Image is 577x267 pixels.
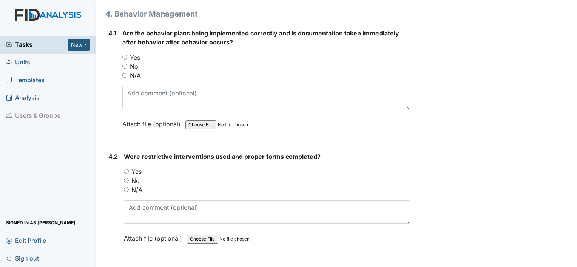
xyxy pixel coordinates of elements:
[124,230,185,243] label: Attach file (optional)
[130,71,141,80] label: N/A
[108,29,116,38] label: 4.1
[6,74,45,86] span: Templates
[105,8,410,20] h1: 4. Behavior Management
[6,40,68,49] a: Tasks
[131,176,140,185] label: No
[122,64,127,69] input: No
[122,55,127,60] input: Yes
[122,115,184,129] label: Attach file (optional)
[131,167,142,176] label: Yes
[130,53,140,62] label: Yes
[6,57,30,68] span: Units
[108,152,118,161] label: 4.2
[6,252,39,264] span: Sign out
[130,62,138,71] label: No
[124,178,129,183] input: No
[122,73,127,78] input: N/A
[131,185,142,194] label: N/A
[6,217,76,229] span: Signed in as [PERSON_NAME]
[124,187,129,192] input: N/A
[124,153,321,160] span: Were restrictive interventions used and proper forms completed?
[6,235,46,246] span: Edit Profile
[122,29,399,46] span: Are the behavior plans being implemented correctly and is documentation taken immediately after b...
[124,169,129,174] input: Yes
[6,92,40,104] span: Analysis
[68,39,90,51] button: New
